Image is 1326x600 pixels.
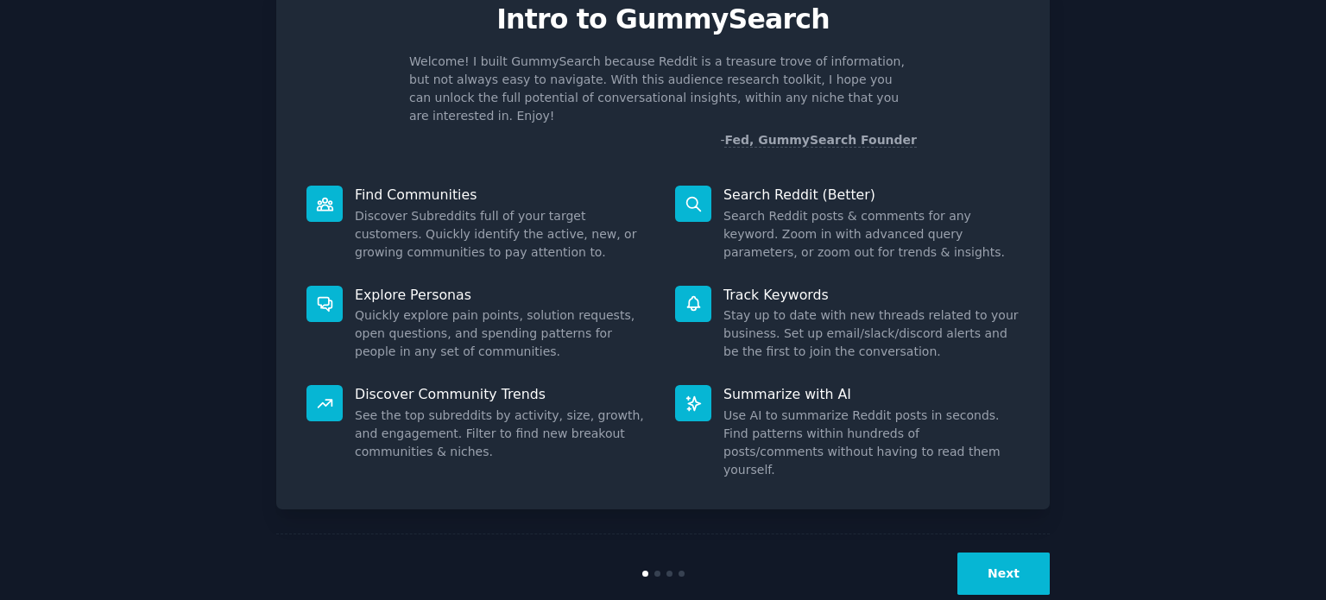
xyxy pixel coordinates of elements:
p: Find Communities [355,186,651,204]
p: Search Reddit (Better) [723,186,1020,204]
p: Track Keywords [723,286,1020,304]
dd: Quickly explore pain points, solution requests, open questions, and spending patterns for people ... [355,306,651,361]
p: Summarize with AI [723,385,1020,403]
p: Welcome! I built GummySearch because Reddit is a treasure trove of information, but not always ea... [409,53,917,125]
div: - [720,131,917,149]
a: Fed, GummySearch Founder [724,133,917,148]
dd: Stay up to date with new threads related to your business. Set up email/slack/discord alerts and ... [723,306,1020,361]
dd: See the top subreddits by activity, size, growth, and engagement. Filter to find new breakout com... [355,407,651,461]
p: Intro to GummySearch [294,4,1032,35]
dd: Use AI to summarize Reddit posts in seconds. Find patterns within hundreds of posts/comments with... [723,407,1020,479]
button: Next [957,553,1050,595]
p: Discover Community Trends [355,385,651,403]
dd: Search Reddit posts & comments for any keyword. Zoom in with advanced query parameters, or zoom o... [723,207,1020,262]
dd: Discover Subreddits full of your target customers. Quickly identify the active, new, or growing c... [355,207,651,262]
p: Explore Personas [355,286,651,304]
